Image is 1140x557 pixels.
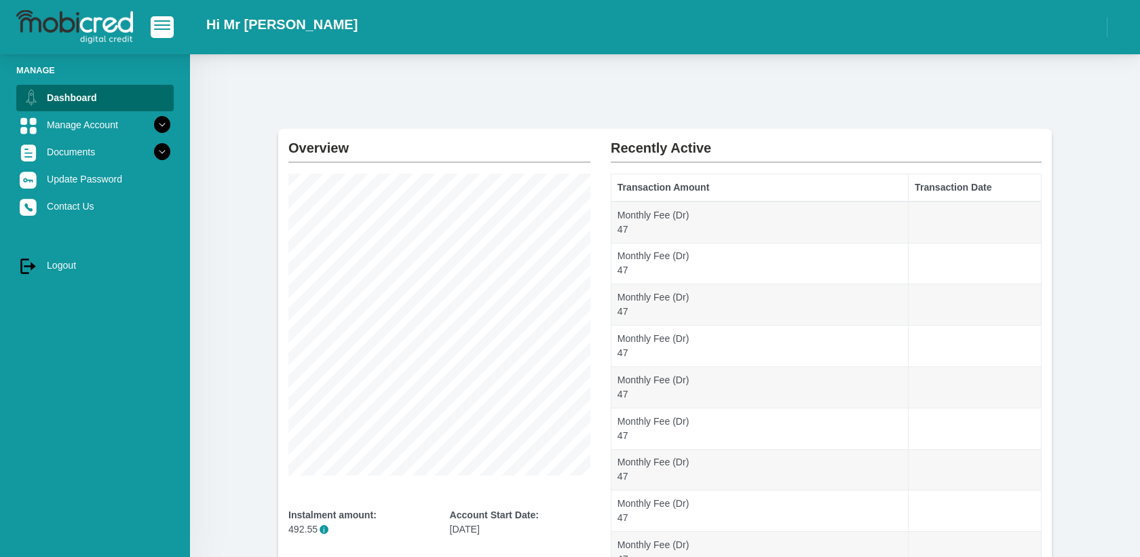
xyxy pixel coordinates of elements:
td: Monthly Fee (Dr) 47 [611,408,909,449]
p: 492.55 [288,522,430,537]
span: i [320,525,328,534]
h2: Hi Mr [PERSON_NAME] [206,16,358,33]
td: Monthly Fee (Dr) 47 [611,243,909,284]
img: logo-mobicred.svg [16,10,133,44]
th: Transaction Amount [611,174,909,201]
td: Monthly Fee (Dr) 47 [611,326,909,367]
a: Manage Account [16,112,174,138]
h2: Recently Active [611,129,1042,156]
td: Monthly Fee (Dr) 47 [611,449,909,491]
a: Dashboard [16,85,174,111]
a: Contact Us [16,193,174,219]
td: Monthly Fee (Dr) 47 [611,284,909,326]
a: Logout [16,252,174,278]
li: Manage [16,64,174,77]
a: Update Password [16,166,174,192]
td: Monthly Fee (Dr) 47 [611,366,909,408]
h2: Overview [288,129,590,156]
a: Documents [16,139,174,165]
b: Instalment amount: [288,510,377,520]
th: Transaction Date [909,174,1042,201]
b: Account Start Date: [450,510,539,520]
td: Monthly Fee (Dr) 47 [611,491,909,532]
div: [DATE] [450,508,591,537]
td: Monthly Fee (Dr) 47 [611,201,909,243]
